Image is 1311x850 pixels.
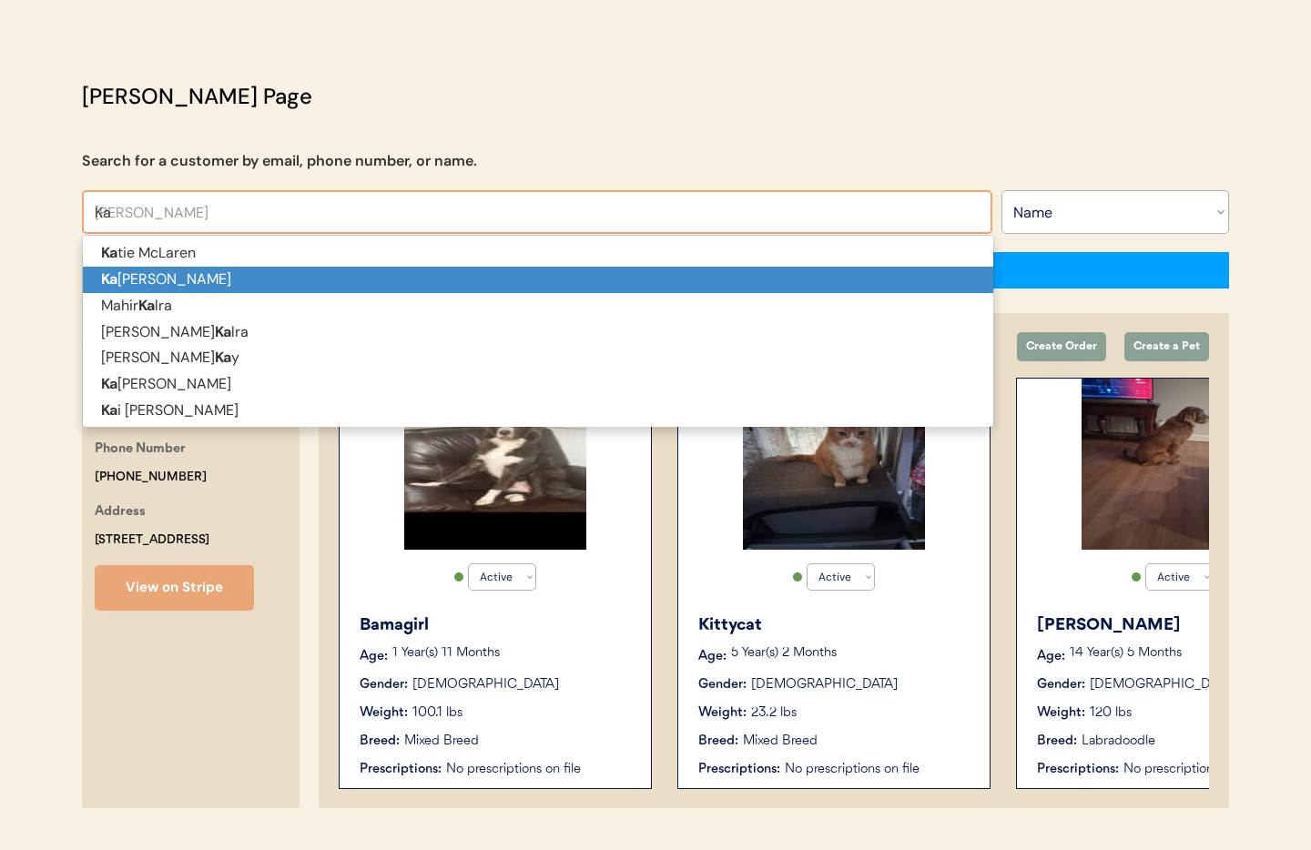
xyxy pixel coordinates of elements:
button: Create a Pet [1124,332,1209,361]
div: Prescriptions: [360,760,442,779]
div: [STREET_ADDRESS] [95,530,209,551]
button: Create Order [1017,332,1106,361]
strong: Ka [101,427,117,446]
p: [PERSON_NAME] [83,424,993,450]
div: Phone Number [95,439,186,461]
p: tie McLaren [83,240,993,267]
strong: Ka [101,374,117,393]
div: Address [95,501,146,524]
div: [DEMOGRAPHIC_DATA] [412,675,559,694]
div: No prescriptions on file [1123,760,1310,779]
strong: Ka [215,322,231,341]
div: No prescriptions on file [785,760,971,779]
p: [PERSON_NAME] [83,371,993,398]
p: i [PERSON_NAME] [83,398,993,424]
div: 100.1 lbs [412,703,462,723]
div: Prescriptions: [698,760,780,779]
div: Mixed Breed [404,732,479,751]
strong: Ka [215,348,231,367]
button: View on Stripe [95,565,254,611]
strong: Ka [101,269,117,288]
div: Kittycat [698,613,971,638]
div: [PERSON_NAME] [1037,613,1310,638]
div: Mixed Breed [743,732,818,751]
div: Age: [360,647,388,666]
div: Bamagirl [360,613,633,638]
strong: Ka [138,296,155,315]
div: Weight: [1037,703,1085,723]
div: [PERSON_NAME] Page [82,80,312,113]
div: Age: [698,647,727,666]
div: Breed: [360,732,400,751]
div: Labradoodle [1082,732,1155,751]
img: 1000001554.jpg [404,379,586,550]
div: [DEMOGRAPHIC_DATA] [751,675,898,694]
p: 14 Year(s) 5 Months [1070,647,1310,660]
p: 5 Year(s) 2 Months [731,647,971,660]
div: Gender: [360,675,408,694]
div: Weight: [360,703,408,723]
div: Age: [1037,647,1065,666]
div: Search for a customer by email, phone number, or name. [82,150,477,172]
div: No prescriptions on file [446,760,633,779]
div: Weight: [698,703,747,723]
div: Gender: [1037,675,1085,694]
input: Search by name [82,190,992,234]
div: [DEMOGRAPHIC_DATA] [1090,675,1236,694]
p: 1 Year(s) 11 Months [392,647,633,660]
div: 23.2 lbs [751,703,797,723]
strong: Ka [101,243,117,262]
p: Mahir lra [83,293,993,319]
div: Prescriptions: [1037,760,1119,779]
div: Breed: [1037,732,1077,751]
img: 1000001511.jpg [1082,379,1264,550]
strong: Ka [101,400,117,420]
img: 1000001561.jpg [743,379,925,550]
p: [PERSON_NAME] [83,267,993,293]
p: [PERSON_NAME] y [83,345,993,371]
div: Gender: [698,675,747,694]
div: 120 lbs [1090,703,1132,723]
div: [PHONE_NUMBER] [95,467,207,488]
div: Breed: [698,732,738,751]
p: [PERSON_NAME] lra [83,319,993,346]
